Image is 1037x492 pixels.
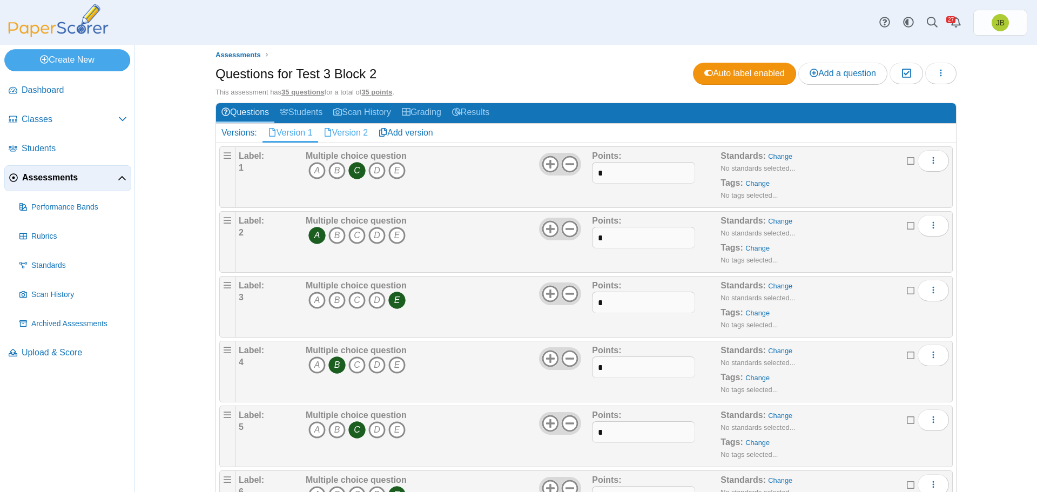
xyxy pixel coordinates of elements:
[592,281,621,290] b: Points:
[328,162,346,179] i: B
[768,217,792,225] a: Change
[745,309,770,317] a: Change
[239,151,264,160] b: Label:
[216,87,957,97] div: This assessment has for a total of .
[720,308,743,317] b: Tags:
[704,69,785,78] span: Auto label enabled
[328,356,346,374] i: B
[318,124,374,142] a: Version 2
[213,48,264,62] a: Assessments
[4,4,112,37] img: PaperScorer
[328,292,346,309] i: B
[239,475,264,484] b: Label:
[368,292,386,309] i: D
[306,151,407,160] b: Multiple choice question
[348,292,366,309] i: C
[31,202,127,213] span: Performance Bands
[745,244,770,252] a: Change
[328,421,346,439] i: B
[768,152,792,160] a: Change
[592,216,621,225] b: Points:
[22,113,118,125] span: Classes
[368,356,386,374] i: D
[219,276,235,338] div: Drag handle
[239,281,264,290] b: Label:
[720,229,795,237] small: No standards selected...
[992,14,1009,31] span: Joel Boyd
[388,356,406,374] i: E
[592,346,621,355] b: Points:
[348,227,366,244] i: C
[306,475,407,484] b: Multiple choice question
[22,347,127,359] span: Upload & Score
[720,178,743,187] b: Tags:
[239,358,244,367] b: 4
[368,227,386,244] i: D
[239,228,244,237] b: 2
[306,216,407,225] b: Multiple choice question
[720,410,766,420] b: Standards:
[281,88,324,96] u: 35 questions
[4,49,130,71] a: Create New
[239,346,264,355] b: Label:
[308,421,326,439] i: A
[918,215,949,237] button: More options
[720,475,766,484] b: Standards:
[262,124,318,142] a: Version 1
[216,103,274,123] a: Questions
[768,347,792,355] a: Change
[388,421,406,439] i: E
[396,103,447,123] a: Grading
[973,10,1027,36] a: Joel Boyd
[4,30,112,39] a: PaperScorer
[918,345,949,366] button: More options
[15,224,131,250] a: Rubrics
[348,421,366,439] i: C
[15,253,131,279] a: Standards
[768,412,792,420] a: Change
[745,179,770,187] a: Change
[720,191,778,199] small: No tags selected...
[720,386,778,394] small: No tags selected...
[239,422,244,432] b: 5
[4,340,131,366] a: Upload & Score
[944,11,968,35] a: Alerts
[308,356,326,374] i: A
[219,341,235,402] div: Drag handle
[22,172,118,184] span: Assessments
[361,88,392,96] u: 35 points
[22,84,127,96] span: Dashboard
[274,103,328,123] a: Students
[15,311,131,337] a: Archived Assessments
[348,356,366,374] i: C
[798,63,887,84] a: Add a question
[745,439,770,447] a: Change
[720,423,795,432] small: No standards selected...
[768,282,792,290] a: Change
[15,194,131,220] a: Performance Bands
[768,476,792,484] a: Change
[216,51,261,59] span: Assessments
[239,216,264,225] b: Label:
[368,421,386,439] i: D
[306,346,407,355] b: Multiple choice question
[4,136,131,162] a: Students
[720,216,766,225] b: Standards:
[720,151,766,160] b: Standards:
[720,256,778,264] small: No tags selected...
[720,437,743,447] b: Tags:
[720,346,766,355] b: Standards:
[328,103,396,123] a: Scan History
[31,289,127,300] span: Scan History
[720,164,795,172] small: No standards selected...
[918,409,949,431] button: More options
[4,78,131,104] a: Dashboard
[15,282,131,308] a: Scan History
[308,162,326,179] i: A
[720,281,766,290] b: Standards:
[368,162,386,179] i: D
[306,410,407,420] b: Multiple choice question
[447,103,495,123] a: Results
[22,143,127,154] span: Students
[4,107,131,133] a: Classes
